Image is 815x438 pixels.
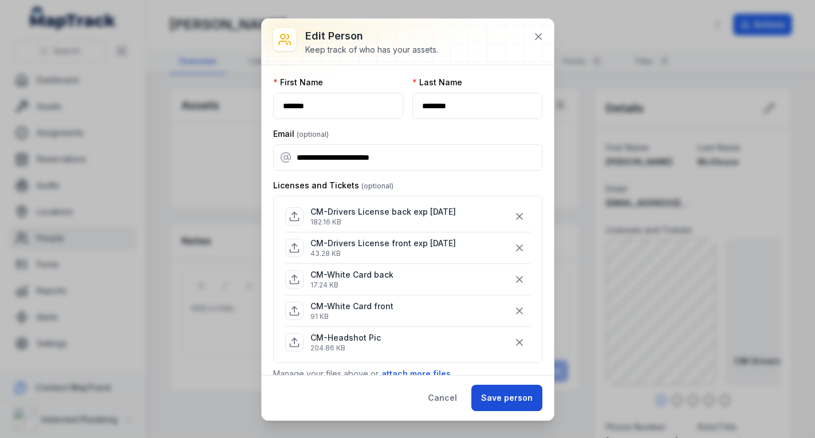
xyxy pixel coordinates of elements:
[310,238,456,249] p: CM-Drivers License front exp [DATE]
[273,128,329,140] label: Email
[310,301,393,312] p: CM-White Card front
[471,385,542,411] button: Save person
[310,249,456,258] p: 43.28 KB
[310,269,393,281] p: CM-White Card back
[412,77,462,88] label: Last Name
[273,368,542,380] p: Manage your files above or
[273,180,393,191] label: Licenses and Tickets
[310,332,381,344] p: CM-Headshot Pic
[310,312,393,321] p: 91 KB
[305,44,438,56] div: Keep track of who has your assets.
[305,28,438,44] h3: Edit person
[310,218,456,227] p: 182.16 KB
[310,206,456,218] p: CM-Drivers License back exp [DATE]
[381,368,451,380] button: attach more files
[418,385,467,411] button: Cancel
[273,77,323,88] label: First Name
[310,344,381,353] p: 204.86 KB
[310,281,393,290] p: 17.24 KB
